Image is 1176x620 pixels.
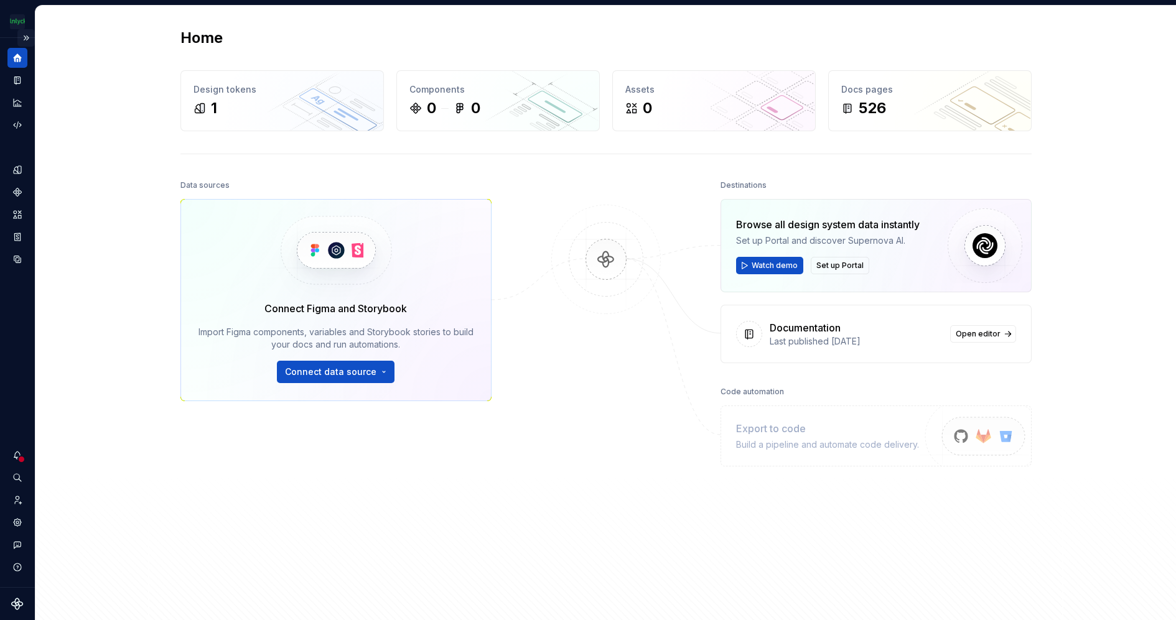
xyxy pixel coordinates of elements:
[721,177,767,194] div: Destinations
[264,301,407,316] div: Connect Figma and Storybook
[643,98,652,118] div: 0
[859,98,886,118] div: 526
[194,83,371,96] div: Design tokens
[17,29,35,47] button: Expand sidebar
[625,83,803,96] div: Assets
[7,512,27,532] a: Settings
[471,98,480,118] div: 0
[721,383,784,400] div: Code automation
[7,205,27,224] a: Assets
[7,468,27,488] button: Search ⌘K
[409,83,587,96] div: Components
[277,361,394,383] button: Connect data source
[198,326,474,351] div: Import Figma components, variables and Storybook stories to build your docs and run automations.
[956,329,1001,339] span: Open editor
[7,115,27,135] a: Code automation
[10,14,25,29] img: 91fb9bbd-befe-470e-ae9b-8b56c3f0f44a.png
[811,257,869,274] button: Set up Portal
[828,70,1032,131] a: Docs pages526
[7,93,27,113] a: Analytics
[950,325,1016,343] a: Open editor
[7,70,27,90] a: Documentation
[7,182,27,202] a: Components
[285,366,376,378] span: Connect data source
[816,261,864,271] span: Set up Portal
[11,598,24,610] svg: Supernova Logo
[736,438,919,451] div: Build a pipeline and automate code delivery.
[7,227,27,247] a: Storybook stories
[770,320,841,335] div: Documentation
[612,70,816,131] a: Assets0
[7,160,27,180] a: Design tokens
[736,217,920,232] div: Browse all design system data instantly
[7,249,27,269] a: Data sources
[7,48,27,68] a: Home
[396,70,600,131] a: Components00
[211,98,217,118] div: 1
[7,535,27,555] button: Contact support
[770,335,943,348] div: Last published [DATE]
[752,261,798,271] span: Watch demo
[180,177,230,194] div: Data sources
[736,234,920,247] div: Set up Portal and discover Supernova AI.
[180,70,384,131] a: Design tokens1
[736,257,803,274] button: Watch demo
[180,28,223,48] h2: Home
[7,490,27,510] a: Invite team
[841,83,1019,96] div: Docs pages
[736,421,919,436] div: Export to code
[7,445,27,465] button: Notifications
[427,98,436,118] div: 0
